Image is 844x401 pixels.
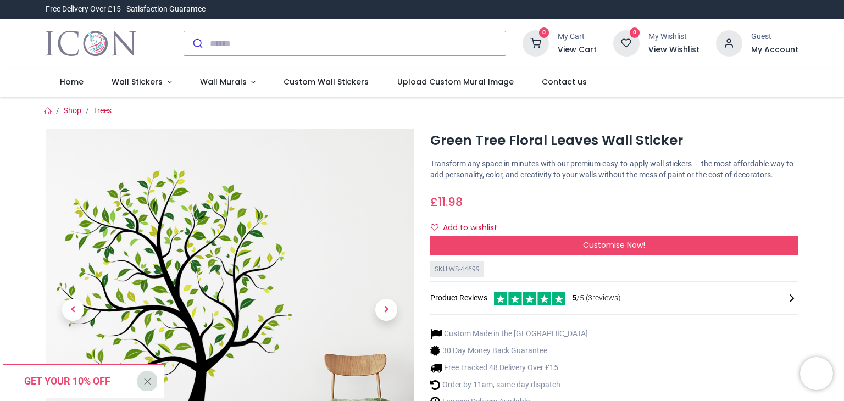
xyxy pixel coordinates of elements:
[568,4,798,15] iframe: Customer reviews powered by Trustpilot
[430,362,588,374] li: Free Tracked 48 Delivery Over £15
[112,76,163,87] span: Wall Stickers
[648,31,699,42] div: My Wishlist
[46,28,136,59] img: Icon Wall Stickers
[523,38,549,47] a: 0
[397,76,514,87] span: Upload Custom Mural Image
[284,76,369,87] span: Custom Wall Stickers
[93,106,112,115] a: Trees
[800,357,833,390] iframe: Brevo live chat
[200,76,247,87] span: Wall Murals
[648,44,699,55] a: View Wishlist
[583,240,645,250] span: Customise Now!
[430,159,798,180] p: Transform any space in minutes with our premium easy-to-apply wall stickers — the most affordable...
[539,27,549,38] sup: 0
[438,194,463,210] span: 11.98
[751,44,798,55] a: My Account
[430,345,588,357] li: 30 Day Money Back Guarantee
[558,31,597,42] div: My Cart
[558,44,597,55] a: View Cart
[60,76,84,87] span: Home
[430,379,588,391] li: Order by 11am, same day dispatch
[613,38,640,47] a: 0
[46,28,136,59] a: Logo of Icon Wall Stickers
[62,299,84,321] span: Previous
[630,27,640,38] sup: 0
[184,31,210,55] button: Submit
[572,293,576,302] span: 5
[431,224,438,231] i: Add to wishlist
[186,68,270,97] a: Wall Murals
[46,4,206,15] div: Free Delivery Over £15 - Satisfaction Guarantee
[751,31,798,42] div: Guest
[430,194,463,210] span: £
[97,68,186,97] a: Wall Stickers
[430,131,798,150] h1: Green Tree Floral Leaves Wall Sticker
[572,293,621,304] span: /5 ( 3 reviews)
[430,219,507,237] button: Add to wishlistAdd to wishlist
[542,76,587,87] span: Contact us
[430,328,588,339] li: Custom Made in the [GEOGRAPHIC_DATA]
[375,299,397,321] span: Next
[64,106,81,115] a: Shop
[430,291,798,305] div: Product Reviews
[430,261,484,277] div: SKU: WS-44699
